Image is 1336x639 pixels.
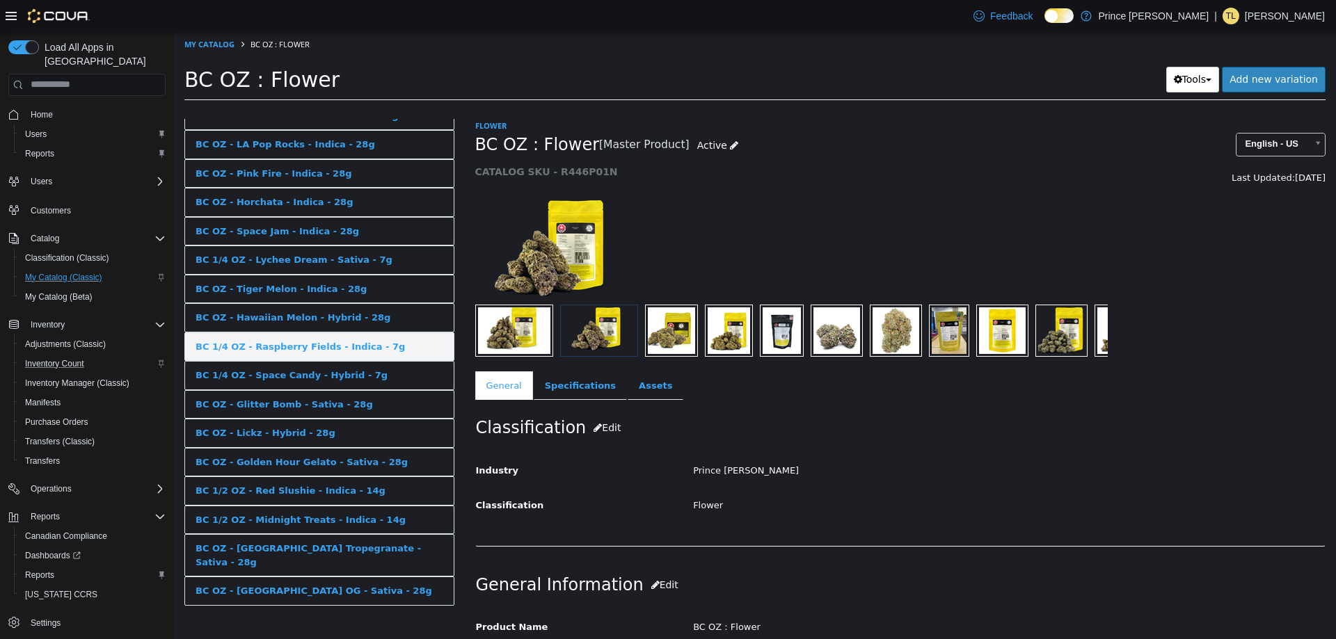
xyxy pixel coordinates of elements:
[22,163,179,177] div: BC OZ - Horchata - Indica - 28g
[22,337,214,350] div: BC 1/4 OZ - Space Candy - Hybrid - 7g
[19,547,86,564] a: Dashboards
[454,339,509,369] a: Assets
[302,590,374,600] span: Product Name
[22,308,231,322] div: BC 1/4 OZ - Raspberry Fields - Indica - 7g
[19,394,66,411] a: Manifests
[1058,140,1121,151] span: Last Updated:
[1063,102,1133,123] span: English - US
[302,468,370,478] span: Classification
[19,126,52,143] a: Users
[14,373,171,393] button: Inventory Manager (Classic)
[10,7,61,17] a: My Catalog
[509,427,1161,451] div: Prince [PERSON_NAME]
[19,145,60,162] a: Reports
[25,455,60,467] span: Transfers
[25,436,95,447] span: Transfers (Classic)
[509,462,1161,486] div: Flower
[302,383,1152,409] h2: Classification
[25,615,66,631] a: Settings
[412,383,454,409] button: Edit
[22,481,232,495] div: BC 1/2 OZ - Midnight Treats - Indica - 14g
[31,617,61,629] span: Settings
[25,339,106,350] span: Adjustments (Classic)
[31,205,71,216] span: Customers
[14,393,171,412] button: Manifests
[302,433,345,444] span: Industry
[990,9,1033,23] span: Feedback
[3,104,171,124] button: Home
[14,432,171,451] button: Transfers (Classic)
[19,289,166,305] span: My Catalog (Beta)
[25,614,166,631] span: Settings
[1121,140,1152,151] span: [DATE]
[22,510,269,537] div: BC OZ - [GEOGRAPHIC_DATA] Tropegranate - Sativa - 28g
[25,397,61,408] span: Manifests
[19,433,166,450] span: Transfers (Classic)
[301,134,934,146] h5: CATALOG SKU - R446P01N
[22,250,193,264] div: BC OZ - Tiger Melon - Indica - 28g
[25,201,166,218] span: Customers
[19,355,90,372] a: Inventory Count
[19,336,111,353] a: Adjustments (Classic)
[19,586,103,603] a: [US_STATE] CCRS
[25,316,166,333] span: Inventory
[25,358,84,369] span: Inventory Count
[25,252,109,264] span: Classification (Classic)
[14,144,171,163] button: Reports
[14,248,171,268] button: Classification (Classic)
[470,540,512,566] button: Edit
[31,511,60,522] span: Reports
[19,394,166,411] span: Manifests
[19,453,166,469] span: Transfers
[19,355,166,372] span: Inventory Count
[25,480,166,497] span: Operations
[19,250,115,266] a: Classification (Classic)
[19,453,65,469] a: Transfers
[301,88,333,99] a: Flower
[22,135,178,149] div: BC OZ - Pink Fire - Indica - 28g
[14,268,171,287] button: My Catalog (Classic)
[25,202,77,219] a: Customers
[1062,101,1152,124] a: English - US
[302,540,1152,566] h2: General Information
[25,173,58,190] button: Users
[25,550,81,561] span: Dashboards
[22,106,201,120] div: BC OZ - LA Pop Rocks - Indica - 28g
[19,126,166,143] span: Users
[22,193,185,207] div: BC OZ - Space Jam - Indica - 28g
[1245,8,1325,24] p: [PERSON_NAME]
[19,145,166,162] span: Reports
[28,9,90,23] img: Cova
[19,414,166,430] span: Purchase Orders
[31,483,72,494] span: Operations
[25,569,54,581] span: Reports
[19,250,166,266] span: Classification (Classic)
[25,291,93,302] span: My Catalog (Beta)
[360,339,453,369] a: Specifications
[25,230,65,247] button: Catalog
[10,35,166,60] span: BC OZ : Flower
[22,279,216,293] div: BC OZ - Hawaiian Melon - Hybrid - 28g
[25,589,97,600] span: [US_STATE] CCRS
[31,319,65,330] span: Inventory
[14,585,171,604] button: [US_STATE] CCRS
[19,289,98,305] a: My Catalog (Beta)
[25,148,54,159] span: Reports
[19,586,166,603] span: Washington CCRS
[14,412,171,432] button: Purchase Orders
[509,583,1161,608] div: BC OZ : Flower
[968,2,1038,30] a: Feedback
[22,423,234,437] div: BC OZ - Golden Hour Gelato - Sativa - 28g
[3,613,171,633] button: Settings
[25,480,77,497] button: Operations
[25,316,70,333] button: Inventory
[1044,23,1045,24] span: Dark Mode
[19,414,94,430] a: Purchase Orders
[301,339,359,369] a: General
[3,229,171,248] button: Catalog
[19,528,166,544] span: Canadian Compliance
[301,168,463,273] img: 150
[19,547,166,564] span: Dashboards
[3,200,171,220] button: Customers
[19,567,166,583] span: Reports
